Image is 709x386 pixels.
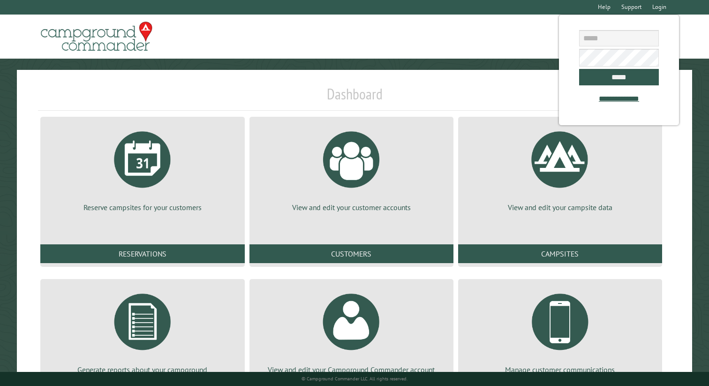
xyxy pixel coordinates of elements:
[249,244,453,263] a: Customers
[469,287,651,375] a: Manage customer communications
[469,124,651,212] a: View and edit your campsite data
[458,244,662,263] a: Campsites
[52,364,233,375] p: Generate reports about your campground
[261,124,442,212] a: View and edit your customer accounts
[52,202,233,212] p: Reserve campsites for your customers
[38,85,671,111] h1: Dashboard
[302,376,407,382] small: © Campground Commander LLC. All rights reserved.
[261,287,442,375] a: View and edit your Campground Commander account
[52,124,233,212] a: Reserve campsites for your customers
[261,364,442,375] p: View and edit your Campground Commander account
[469,202,651,212] p: View and edit your campsite data
[261,202,442,212] p: View and edit your customer accounts
[469,364,651,375] p: Manage customer communications
[38,18,155,55] img: Campground Commander
[40,244,244,263] a: Reservations
[52,287,233,375] a: Generate reports about your campground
